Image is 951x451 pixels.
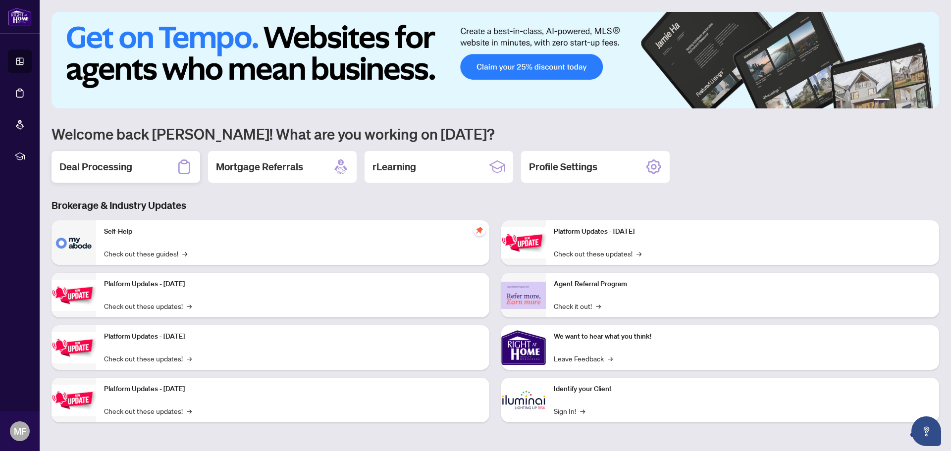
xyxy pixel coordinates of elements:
[59,160,132,174] h2: Deal Processing
[909,99,913,102] button: 4
[187,301,192,311] span: →
[104,279,481,290] p: Platform Updates - [DATE]
[52,199,939,212] h3: Brokerage & Industry Updates
[554,405,585,416] a: Sign In!→
[874,99,890,102] button: 1
[554,226,931,237] p: Platform Updates - [DATE]
[636,248,641,259] span: →
[372,160,416,174] h2: rLearning
[52,124,939,143] h1: Welcome back [PERSON_NAME]! What are you working on [DATE]?
[580,405,585,416] span: →
[894,99,898,102] button: 2
[474,224,485,236] span: pushpin
[608,353,613,364] span: →
[187,405,192,416] span: →
[52,12,939,108] img: Slide 0
[8,7,32,26] img: logo
[187,353,192,364] span: →
[52,385,96,416] img: Platform Updates - July 8, 2025
[501,325,546,370] img: We want to hear what you think!
[554,279,931,290] p: Agent Referral Program
[529,160,597,174] h2: Profile Settings
[554,248,641,259] a: Check out these updates!→
[901,99,905,102] button: 3
[52,220,96,265] img: Self-Help
[925,99,929,102] button: 6
[52,280,96,311] img: Platform Updates - September 16, 2025
[182,248,187,259] span: →
[501,378,546,422] img: Identify your Client
[104,405,192,416] a: Check out these updates!→
[14,424,26,438] span: MF
[104,248,187,259] a: Check out these guides!→
[501,282,546,309] img: Agent Referral Program
[501,227,546,258] img: Platform Updates - June 23, 2025
[554,301,601,311] a: Check it out!→
[596,301,601,311] span: →
[104,353,192,364] a: Check out these updates!→
[554,331,931,342] p: We want to hear what you think!
[104,384,481,395] p: Platform Updates - [DATE]
[911,416,941,446] button: Open asap
[917,99,921,102] button: 5
[216,160,303,174] h2: Mortgage Referrals
[554,384,931,395] p: Identify your Client
[52,332,96,363] img: Platform Updates - July 21, 2025
[104,331,481,342] p: Platform Updates - [DATE]
[554,353,613,364] a: Leave Feedback→
[104,226,481,237] p: Self-Help
[104,301,192,311] a: Check out these updates!→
